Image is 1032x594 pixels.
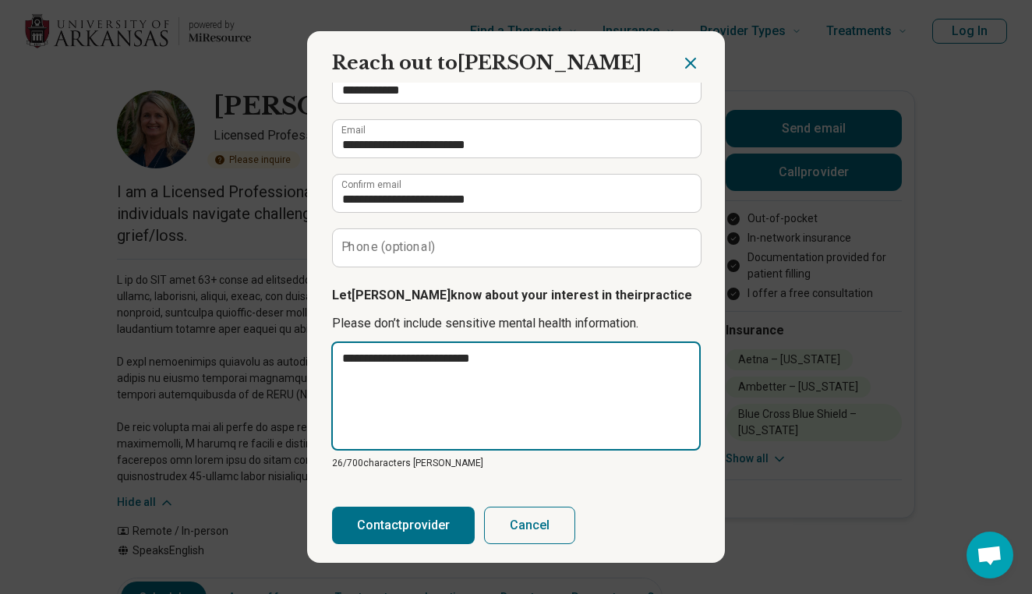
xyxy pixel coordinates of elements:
[332,456,700,470] p: 26/ 700 characters [PERSON_NAME]
[332,286,700,305] p: Let [PERSON_NAME] know about your interest in their practice
[341,180,401,189] label: Confirm email
[332,507,475,544] button: Contactprovider
[332,314,700,333] p: Please don’t include sensitive mental health information.
[484,507,575,544] button: Cancel
[332,51,641,74] span: Reach out to [PERSON_NAME]
[341,126,366,135] label: Email
[681,54,700,72] button: Close dialog
[341,241,436,253] label: Phone (optional)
